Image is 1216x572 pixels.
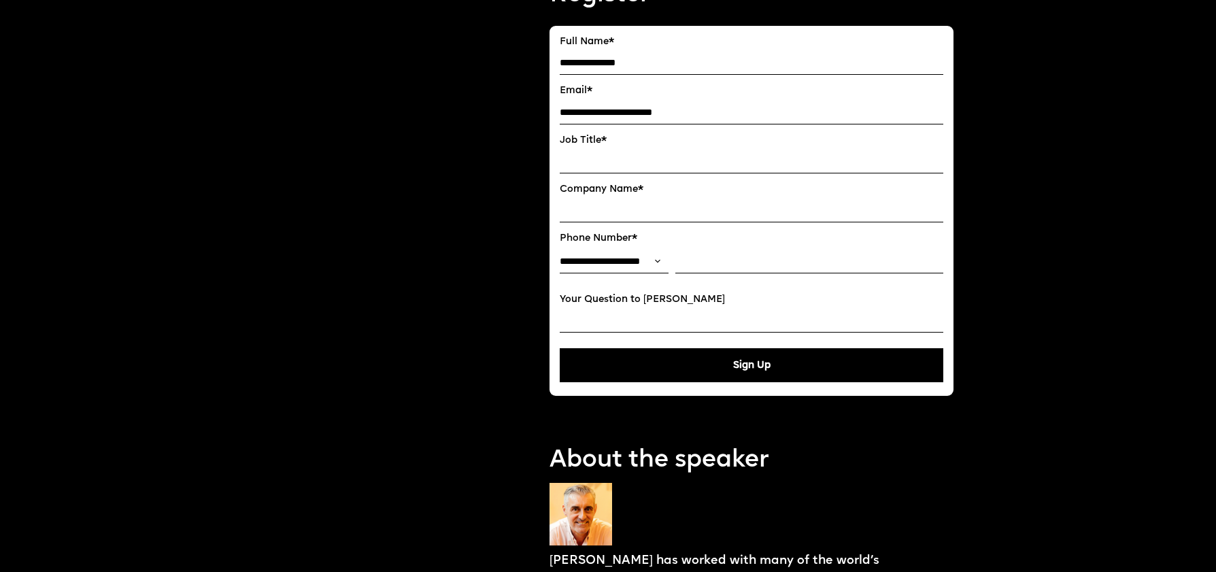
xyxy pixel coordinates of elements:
button: Sign Up [560,348,943,382]
label: Email [560,85,943,97]
label: Phone Number [560,233,943,244]
label: Job Title [560,135,943,146]
p: About the speaker [550,443,953,477]
label: Full Name [560,36,943,48]
label: Company Name [560,184,943,195]
label: Your Question to [PERSON_NAME] [560,294,943,305]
